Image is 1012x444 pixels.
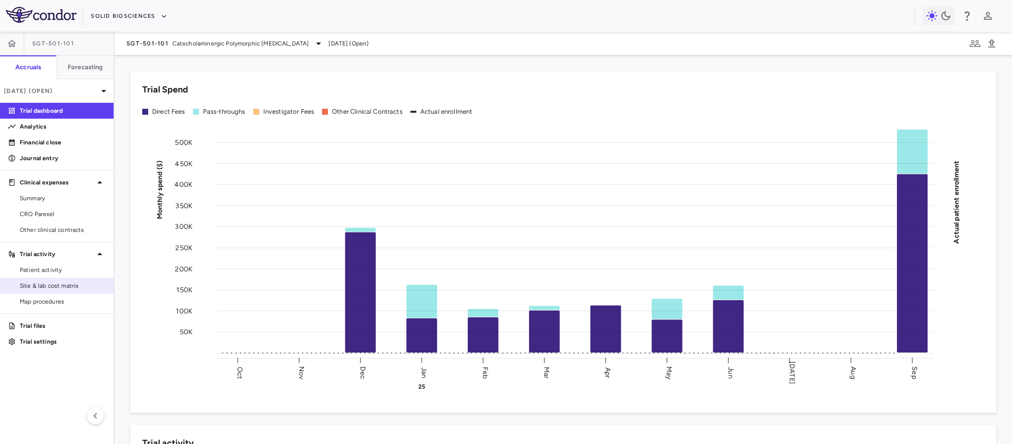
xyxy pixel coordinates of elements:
img: logo-full-BYUhSk78.svg [6,7,77,23]
text: [DATE] [788,361,796,384]
p: Trial activity [20,250,94,259]
tspan: 350K [175,201,193,210]
tspan: 100K [176,307,193,315]
span: Patient activity [20,266,106,274]
tspan: 400K [174,180,193,189]
span: Summary [20,194,106,203]
text: May [665,366,673,379]
span: Map procedures [20,297,106,306]
text: Apr [604,367,612,378]
h6: Accruals [15,63,41,72]
text: Feb [481,366,489,378]
button: Solid Biosciences [91,8,167,24]
span: SGT-501-101 [32,40,74,47]
p: Trial dashboard [20,106,106,115]
tspan: 150K [176,286,193,294]
p: Journal entry [20,154,106,163]
span: [DATE] (Open) [328,39,368,48]
text: Jun [727,367,735,378]
span: Other clinical contracts [20,225,106,234]
p: Trial settings [20,337,106,346]
text: Mar [542,366,551,378]
span: Site & lab cost matrix [20,281,106,290]
text: Sep [910,366,919,379]
tspan: 450K [175,159,193,168]
div: Investigator Fees [263,107,315,116]
span: SGT-501-101 [126,40,168,47]
text: 25 [418,383,425,390]
span: Catecholaminergic Polymorphic [MEDICAL_DATA] [172,39,309,48]
p: [DATE] (Open) [4,87,98,95]
tspan: 500K [175,138,193,147]
tspan: Actual patient enrollment [952,160,961,243]
div: Other Clinical Contracts [332,107,403,116]
text: Aug [849,366,857,379]
p: Trial files [20,321,106,330]
div: Actual enrollment [420,107,473,116]
tspan: 50K [180,328,193,336]
tspan: 200K [175,265,193,273]
p: Financial close [20,138,106,147]
h6: Trial Spend [142,83,188,96]
span: CRO Parexel [20,210,106,219]
h6: Forecasting [68,63,103,72]
div: Pass-throughs [203,107,245,116]
text: Oct [236,366,244,378]
tspan: 300K [175,222,193,231]
text: Jan [420,367,428,378]
p: Analytics [20,122,106,131]
text: Nov [297,366,306,379]
tspan: 250K [175,244,193,252]
tspan: Monthly spend ($) [156,160,164,219]
p: Clinical expenses [20,178,94,187]
text: Dec [359,366,367,379]
div: Direct Fees [152,107,185,116]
